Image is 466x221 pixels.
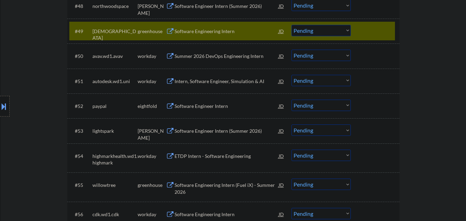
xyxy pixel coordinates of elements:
div: JD [278,50,285,62]
div: JD [278,124,285,137]
div: Software Engineer Intern (Summer 2026) [175,3,279,10]
div: willowtree [92,182,138,189]
div: greenhouse [138,182,166,189]
div: workday [138,211,166,218]
div: #49 [75,28,87,35]
div: greenhouse [138,28,166,35]
div: northwoodspace [92,3,138,10]
div: [DEMOGRAPHIC_DATA] [92,28,138,41]
div: JD [278,25,285,37]
div: [PERSON_NAME] [138,3,166,16]
div: JD [278,179,285,191]
div: JD [278,150,285,162]
div: workday [138,78,166,85]
div: eightfold [138,103,166,110]
div: Software Engineer Intern (Summer 2026) [175,128,279,134]
div: Software Engineer Intern [175,103,279,110]
div: ETDP Intern - Software Engineering [175,153,279,160]
div: cdk.wd1.cdk [92,211,138,218]
div: Software Engineering Intern [175,28,279,35]
div: workday [138,53,166,60]
div: Software Engineering Intern [175,211,279,218]
div: Summer 2026 DevOps Engineering Intern [175,53,279,60]
div: Intern, Software Engineer, Simulation & AI [175,78,279,85]
div: #56 [75,211,87,218]
div: workday [138,153,166,160]
div: JD [278,100,285,112]
div: [PERSON_NAME] [138,128,166,141]
div: #55 [75,182,87,189]
div: JD [278,75,285,87]
div: JD [278,208,285,220]
div: #48 [75,3,87,10]
div: Software Engineering Intern (Fuel iX) - Summer 2026 [175,182,279,195]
